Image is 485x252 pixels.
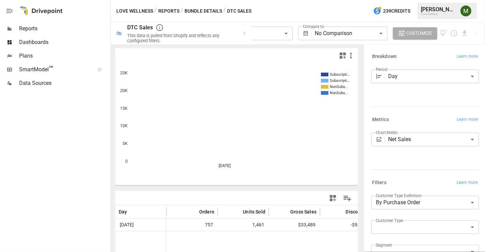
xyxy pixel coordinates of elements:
[120,106,128,111] text: 15K
[330,72,350,77] text: Subscripti…
[450,29,458,37] button: Schedule report
[372,116,389,123] h6: Metrics
[199,208,214,215] span: Orders
[323,219,368,231] span: -$9,515
[376,193,422,198] label: Customer Type Definition
[421,6,456,13] div: [PERSON_NAME]
[155,7,157,15] div: /
[125,159,128,164] text: 0
[421,13,456,16] div: Love Wellness
[122,141,128,146] text: 5K
[330,85,348,89] text: NonSubs…
[127,24,153,31] div: DTC Sales
[189,207,199,217] button: Sort
[460,5,471,16] img: Meredith Lacasse
[119,219,135,231] span: [DATE]
[119,208,127,215] span: Day
[330,91,348,95] text: NonSubs…
[303,24,324,29] label: Compare to
[340,191,355,206] button: Manage Columns
[280,207,290,217] button: Sort
[315,27,387,40] div: No Comparison
[19,25,109,33] span: Reports
[233,207,242,217] button: Sort
[221,219,265,231] span: 1,461
[371,196,479,209] div: By Purchase Order
[223,7,226,15] div: /
[19,38,109,46] span: Dashboards
[116,30,122,36] div: 🛍
[19,79,109,87] span: Data Sources
[376,130,398,135] label: Chart Metric
[120,123,128,128] text: 10K
[457,179,478,186] span: Learn more
[376,242,392,248] label: Segment
[370,5,413,17] button: 239Credits
[376,66,387,72] label: Period
[372,179,386,187] h6: Filters
[457,53,478,60] span: Learn more
[290,208,317,215] span: Gross Sales
[120,70,128,75] text: 25K
[158,7,179,15] button: Reports
[335,207,345,217] button: Sort
[407,29,432,38] span: Customize
[170,219,214,231] span: 757
[346,208,368,215] span: Discounts
[383,7,410,15] span: 239 Credits
[181,7,183,15] div: /
[372,53,397,60] h6: Breakdown
[388,70,479,83] div: Day
[219,163,231,168] text: [DATE]
[116,7,153,15] button: Love Wellness
[393,27,437,40] button: Customize
[457,116,478,123] span: Learn more
[128,207,137,217] button: Sort
[49,64,54,73] span: ™
[243,208,265,215] span: Units Sold
[388,133,479,146] div: Net Sales
[19,52,109,60] span: Plans
[120,88,128,93] text: 20K
[272,219,317,231] span: $33,489
[440,27,448,40] button: View documentation
[330,78,350,83] text: Subscripti…
[185,7,222,15] button: Bundle Details
[376,218,403,223] label: Customer Type
[115,62,353,185] svg: A chart.
[456,1,475,20] button: Meredith Lacasse
[127,33,232,43] div: This data is pulled from Shopify and reflects any configured filters.
[19,65,90,74] span: SmartModel
[461,29,469,37] button: Download report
